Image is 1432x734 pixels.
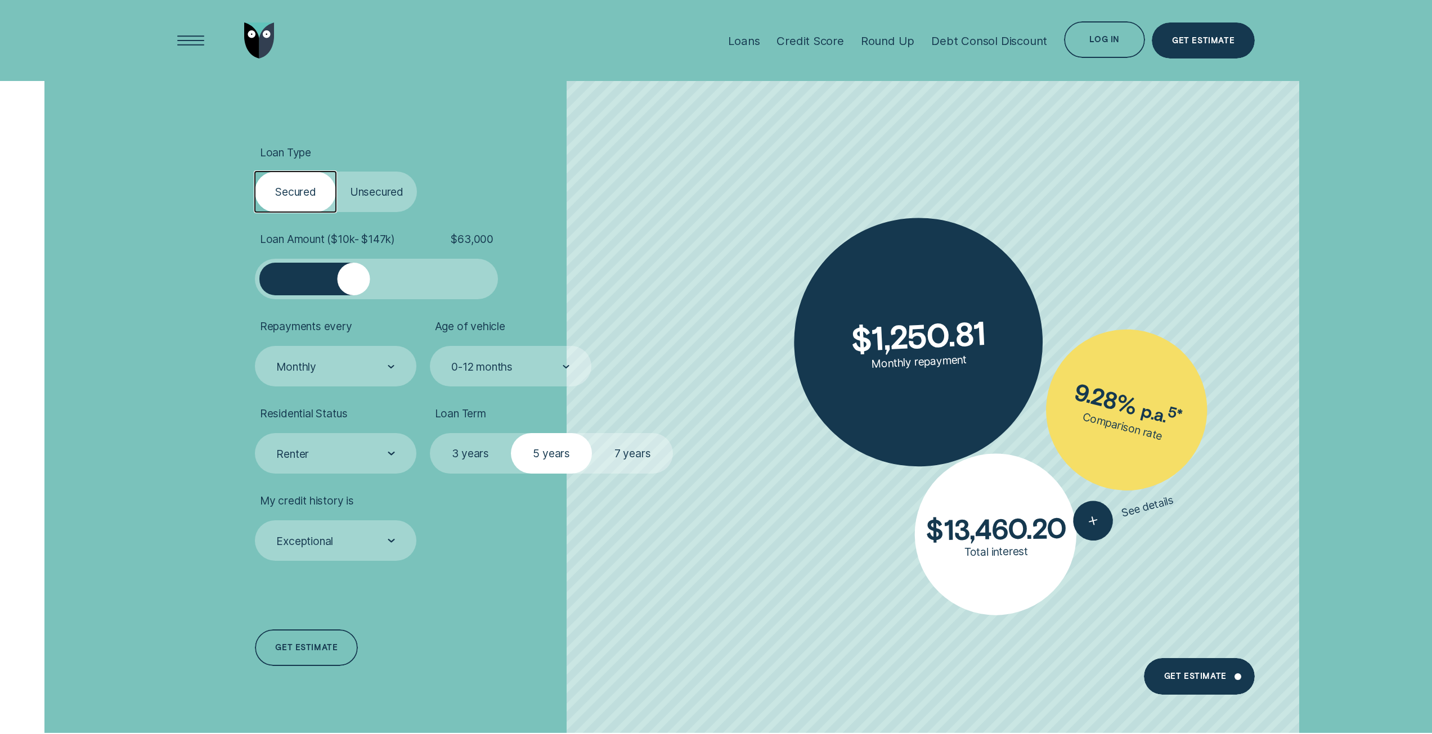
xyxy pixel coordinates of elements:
span: My credit history is [260,494,354,507]
span: Loan Type [260,146,311,159]
label: 7 years [592,433,673,474]
span: Age of vehicle [435,319,505,333]
div: Credit Score [776,34,844,48]
label: Unsecured [336,172,417,212]
span: Loan Amount ( $10k - $147k ) [260,232,395,246]
a: Get estimate [255,629,358,666]
span: Loan Term [435,407,486,420]
label: 3 years [430,433,511,474]
span: See details [1120,493,1175,520]
img: Wisr [244,22,275,59]
button: Log in [1064,21,1145,58]
button: Open Menu [173,22,209,59]
span: Repayments every [260,319,352,333]
a: Get Estimate [1152,22,1255,59]
div: Loans [728,34,760,48]
span: $ 63,000 [451,232,493,246]
span: Residential Status [260,407,348,420]
label: Secured [255,172,336,212]
button: See details [1069,481,1178,546]
div: 0-12 months [451,360,513,373]
label: 5 years [511,433,592,474]
a: Get Estimate [1144,658,1255,695]
div: Exceptional [276,534,333,548]
div: Debt Consol Discount [931,34,1047,48]
div: Round Up [861,34,914,48]
div: Renter [276,447,309,461]
div: Monthly [276,360,316,373]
